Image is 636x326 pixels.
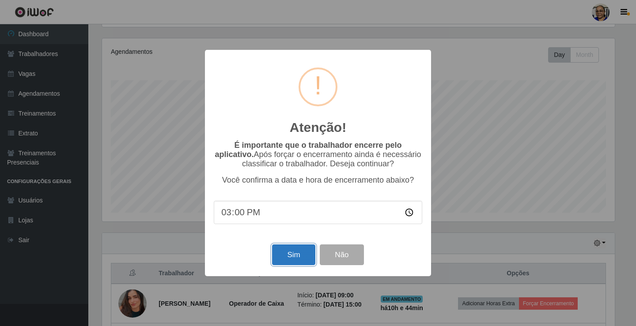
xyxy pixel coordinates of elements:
[272,244,315,265] button: Sim
[320,244,363,265] button: Não
[214,141,422,169] p: Após forçar o encerramento ainda é necessário classificar o trabalhador. Deseja continuar?
[215,141,401,159] b: É importante que o trabalhador encerre pelo aplicativo.
[290,120,346,135] h2: Atenção!
[214,176,422,185] p: Você confirma a data e hora de encerramento abaixo?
